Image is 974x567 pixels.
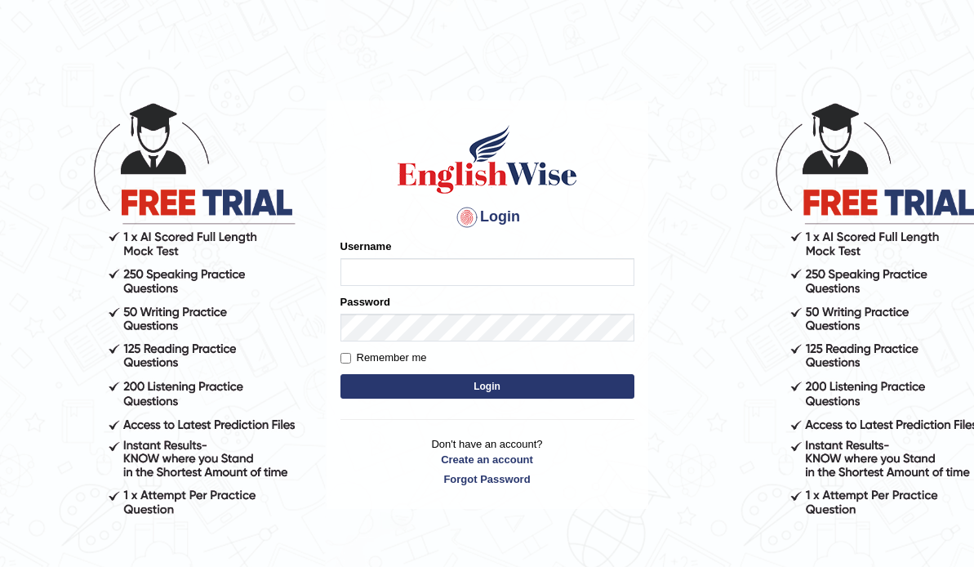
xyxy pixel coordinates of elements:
img: Logo of English Wise sign in for intelligent practice with AI [394,123,580,196]
label: Remember me [340,350,427,366]
h4: Login [340,204,634,230]
label: Password [340,294,390,310]
button: Login [340,374,634,399]
a: Create an account [340,452,634,467]
a: Forgot Password [340,471,634,487]
p: Don't have an account? [340,436,634,487]
input: Remember me [340,353,351,364]
label: Username [340,239,392,254]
